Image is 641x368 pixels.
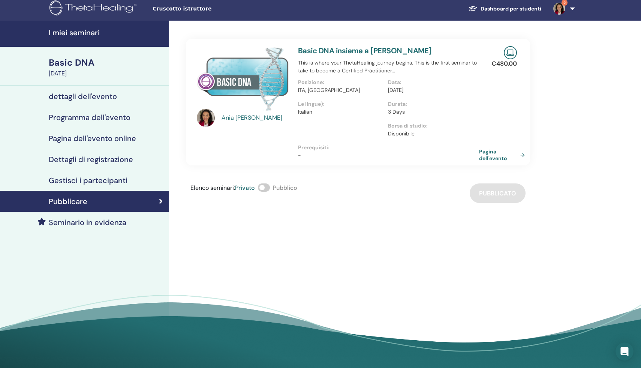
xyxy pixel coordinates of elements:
a: Basic DNA insieme a [PERSON_NAME] [298,46,431,56]
p: Italian [298,108,383,116]
p: Disponibile [388,130,473,138]
span: Elenco seminari : [190,184,235,192]
h4: I miei seminari [49,28,164,37]
span: Cruscotto istruttore [153,5,265,13]
h4: Pubblicare [49,197,87,206]
div: [DATE] [49,69,164,78]
img: logo.png [49,0,139,17]
p: ITA, [GEOGRAPHIC_DATA] [298,86,383,94]
p: Posizione : [298,78,383,86]
img: graduation-cap-white.svg [469,5,478,12]
div: Basic DNA [49,56,164,69]
p: Le lingue) : [298,100,383,108]
p: Durata : [388,100,473,108]
img: default.jpg [553,3,565,15]
a: Pagina dell'evento [479,148,528,162]
img: Live Online Seminar [504,46,517,59]
p: [DATE] [388,86,473,94]
div: Open Intercom Messenger [616,342,634,360]
span: Pubblico [273,184,297,192]
a: Dashboard per studenti [463,2,547,16]
h4: Gestisci i partecipanti [49,176,127,185]
p: Data : [388,78,473,86]
p: - [298,152,478,159]
img: Basic DNA [197,46,289,111]
span: Privato [235,184,255,192]
a: Basic DNA[DATE] [44,56,169,78]
p: Borsa di studio : [388,122,473,130]
a: Ania [PERSON_NAME] [222,113,291,122]
h4: Dettagli di registrazione [49,155,133,164]
p: This is where your ThetaHealing journey begins. This is the first seminar to take to become a Cer... [298,59,478,75]
h4: Pagina dell'evento online [49,134,136,143]
p: € 480.00 [491,59,517,68]
h4: Programma dell'evento [49,113,130,122]
p: 3 Days [388,108,473,116]
p: Prerequisiti : [298,144,478,152]
img: default.jpg [197,109,215,127]
h4: Seminario in evidenza [49,218,126,227]
h4: dettagli dell'evento [49,92,117,101]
